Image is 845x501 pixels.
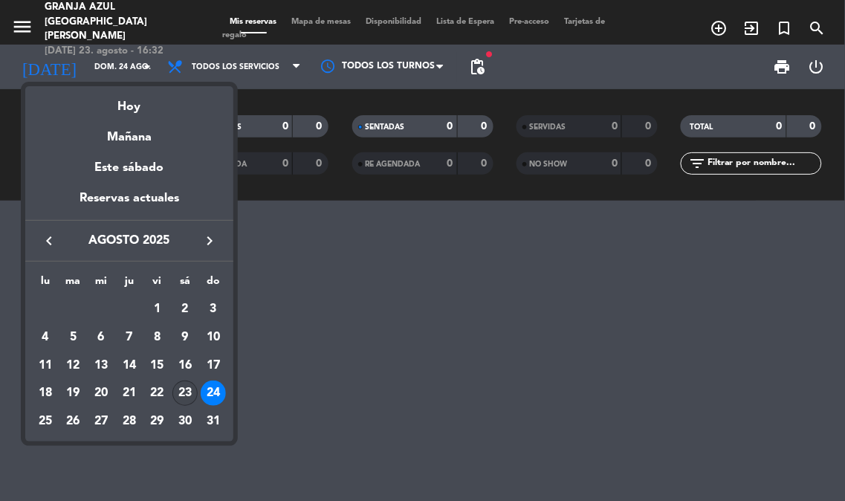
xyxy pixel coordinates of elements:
td: 23 de agosto de 2025 [171,380,199,408]
td: 24 de agosto de 2025 [199,380,227,408]
div: 10 [201,325,226,350]
td: 8 de agosto de 2025 [143,323,172,352]
div: 30 [172,409,198,434]
div: 28 [117,409,142,434]
div: 23 [172,381,198,406]
button: keyboard_arrow_left [36,231,62,250]
div: 14 [117,353,142,378]
td: 11 de agosto de 2025 [31,352,59,380]
span: agosto 2025 [62,231,196,250]
div: 19 [60,381,85,406]
td: 26 de agosto de 2025 [59,407,87,436]
div: 4 [33,325,58,350]
td: 30 de agosto de 2025 [171,407,199,436]
div: 8 [144,325,169,350]
div: 26 [60,409,85,434]
div: 1 [144,297,169,322]
button: keyboard_arrow_right [196,231,223,250]
td: AGO. [31,296,143,324]
td: 16 de agosto de 2025 [171,352,199,380]
div: Este sábado [25,147,233,189]
div: 5 [60,325,85,350]
td: 10 de agosto de 2025 [199,323,227,352]
td: 29 de agosto de 2025 [143,407,172,436]
div: 17 [201,353,226,378]
td: 12 de agosto de 2025 [59,352,87,380]
th: domingo [199,273,227,296]
i: keyboard_arrow_right [201,232,218,250]
th: jueves [115,273,143,296]
td: 22 de agosto de 2025 [143,380,172,408]
div: 13 [88,353,114,378]
div: Hoy [25,86,233,117]
th: viernes [143,273,172,296]
td: 17 de agosto de 2025 [199,352,227,380]
div: 3 [201,297,226,322]
div: 21 [117,381,142,406]
td: 20 de agosto de 2025 [87,380,115,408]
td: 19 de agosto de 2025 [59,380,87,408]
div: 31 [201,409,226,434]
div: 11 [33,353,58,378]
div: Mañana [25,117,233,147]
td: 21 de agosto de 2025 [115,380,143,408]
td: 15 de agosto de 2025 [143,352,172,380]
div: 18 [33,381,58,406]
div: 22 [144,381,169,406]
td: 18 de agosto de 2025 [31,380,59,408]
div: 25 [33,409,58,434]
th: martes [59,273,87,296]
div: 29 [144,409,169,434]
i: keyboard_arrow_left [40,232,58,250]
th: sábado [171,273,199,296]
td: 4 de agosto de 2025 [31,323,59,352]
div: 7 [117,325,142,350]
div: 24 [201,381,226,406]
td: 5 de agosto de 2025 [59,323,87,352]
td: 28 de agosto de 2025 [115,407,143,436]
div: 2 [172,297,198,322]
td: 9 de agosto de 2025 [171,323,199,352]
td: 25 de agosto de 2025 [31,407,59,436]
div: 20 [88,381,114,406]
td: 27 de agosto de 2025 [87,407,115,436]
div: 12 [60,353,85,378]
td: 3 de agosto de 2025 [199,296,227,324]
td: 7 de agosto de 2025 [115,323,143,352]
td: 31 de agosto de 2025 [199,407,227,436]
div: Reservas actuales [25,189,233,219]
div: 9 [172,325,198,350]
td: 6 de agosto de 2025 [87,323,115,352]
td: 2 de agosto de 2025 [171,296,199,324]
td: 1 de agosto de 2025 [143,296,172,324]
div: 16 [172,353,198,378]
div: 6 [88,325,114,350]
td: 13 de agosto de 2025 [87,352,115,380]
div: 27 [88,409,114,434]
div: 15 [144,353,169,378]
td: 14 de agosto de 2025 [115,352,143,380]
th: lunes [31,273,59,296]
th: miércoles [87,273,115,296]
